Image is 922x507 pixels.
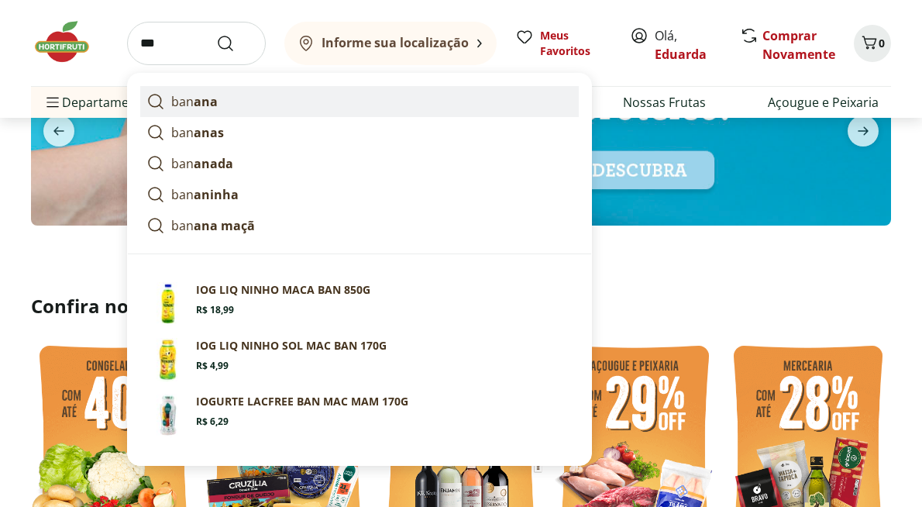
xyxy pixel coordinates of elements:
[140,117,579,148] a: bananas
[171,185,239,204] p: ban
[140,179,579,210] a: bananinha
[762,27,835,63] a: Comprar Novamente
[196,360,229,372] span: R$ 4,99
[655,46,707,63] a: Eduarda
[194,124,224,141] strong: anas
[140,388,579,443] a: PrincipalIOGURTE LACFREE BAN MAC MAM 170GR$ 6,29
[216,34,253,53] button: Submit Search
[768,93,879,112] a: Açougue e Peixaria
[194,155,233,172] strong: anada
[194,217,255,234] strong: ana maçã
[196,282,370,298] p: IOG LIQ NINHO MACA BAN 850G
[146,394,190,437] img: Principal
[196,304,234,316] span: R$ 18,99
[146,338,190,381] img: Principal
[322,34,469,51] b: Informe sua localização
[171,216,255,235] p: ban
[140,210,579,241] a: banana maçã
[171,123,224,142] p: ban
[140,276,579,332] a: PrincipalIOG LIQ NINHO MACA BAN 850GR$ 18,99
[196,416,229,428] span: R$ 6,29
[623,93,706,112] a: Nossas Frutas
[196,394,408,409] p: IOGURTE LACFREE BAN MAC MAM 170G
[515,28,611,59] a: Meus Favoritos
[140,148,579,179] a: bananada
[655,26,724,64] span: Olá,
[43,84,62,121] button: Menu
[146,282,190,326] img: Principal
[31,116,87,147] button: previous
[171,154,233,173] p: ban
[196,338,387,354] p: IOG LIQ NINHO SOL MAC BAN 170G
[284,22,497,65] button: Informe sua localização
[140,86,579,117] a: banana
[835,116,891,147] button: next
[127,22,266,65] input: search
[140,332,579,388] a: PrincipalIOG LIQ NINHO SOL MAC BAN 170GR$ 4,99
[854,25,891,62] button: Carrinho
[31,19,108,65] img: Hortifruti
[171,92,218,111] p: ban
[194,93,218,110] strong: ana
[31,294,891,319] h2: Confira nossos descontos exclusivos
[540,28,611,59] span: Meus Favoritos
[43,84,155,121] span: Departamentos
[879,36,885,50] span: 0
[194,186,239,203] strong: aninha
